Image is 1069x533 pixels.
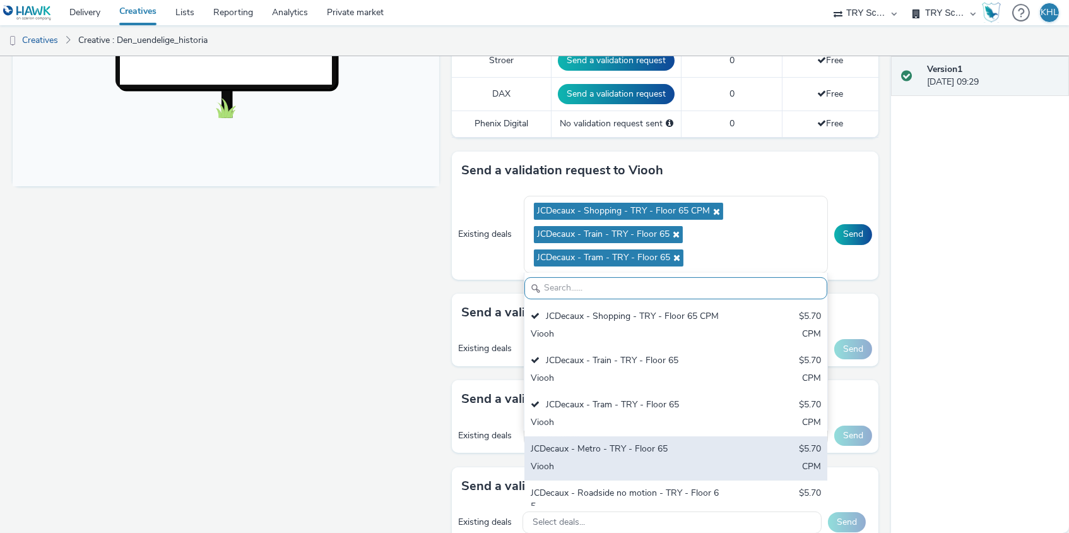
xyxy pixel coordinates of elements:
[458,342,517,355] div: Existing deals
[817,54,843,66] span: Free
[531,372,722,386] div: Viooh
[531,487,722,513] div: JCDecaux - Roadside no motion - TRY - Floor 65
[799,398,821,413] div: $5.70
[729,117,735,129] span: 0
[6,35,19,47] img: dooh
[524,277,827,299] input: Search......
[461,477,710,496] h3: Send a validation request to Phenix Digital
[3,5,52,21] img: undefined Logo
[458,516,517,529] div: Existing deals
[531,416,722,431] div: Viooh
[458,429,517,442] div: Existing deals
[537,206,710,217] span: JCDecaux - Shopping - TRY - Floor 65 CPM
[834,426,872,446] button: Send
[458,228,517,241] div: Existing deals
[802,460,821,475] div: CPM
[834,224,872,244] button: Send
[461,161,663,180] h3: Send a validation request to Viooh
[531,460,722,475] div: Viooh
[729,54,735,66] span: 0
[537,253,670,263] span: JCDecaux - Tram - TRY - Floor 65
[461,390,705,409] h3: Send a validation request to MyAdbooker
[799,443,821,457] div: $5.70
[531,354,722,369] div: JCDecaux - Train - TRY - Floor 65
[982,3,1001,23] img: Hawk Academy
[729,88,735,100] span: 0
[558,84,675,104] button: Send a validation request
[817,88,843,100] span: Free
[799,487,821,513] div: $5.70
[828,512,866,532] button: Send
[982,3,1006,23] a: Hawk Academy
[802,372,821,386] div: CPM
[533,517,585,528] span: Select deals...
[72,25,214,56] a: Creative : Den_uendelige_historia
[452,78,552,111] td: DAX
[802,328,821,342] div: CPM
[927,63,962,75] strong: Version 1
[531,328,722,342] div: Viooh
[802,416,821,431] div: CPM
[531,443,722,457] div: JCDecaux - Metro - TRY - Floor 65
[537,229,670,240] span: JCDecaux - Train - TRY - Floor 65
[927,63,1059,89] div: [DATE] 09:29
[558,51,675,71] button: Send a validation request
[452,111,552,137] td: Phenix Digital
[558,117,675,130] div: No validation request sent
[1041,3,1058,22] div: KHL
[461,303,689,322] h3: Send a validation request to Broadsign
[834,339,872,359] button: Send
[531,398,722,413] div: JCDecaux - Tram - TRY - Floor 65
[452,44,552,78] td: Stroer
[799,310,821,325] div: $5.70
[531,310,722,325] div: JCDecaux - Shopping - TRY - Floor 65 CPM
[817,117,843,129] span: Free
[799,354,821,369] div: $5.70
[666,117,673,130] div: Please select a deal below and click on Send to send a validation request to Phenix Digital.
